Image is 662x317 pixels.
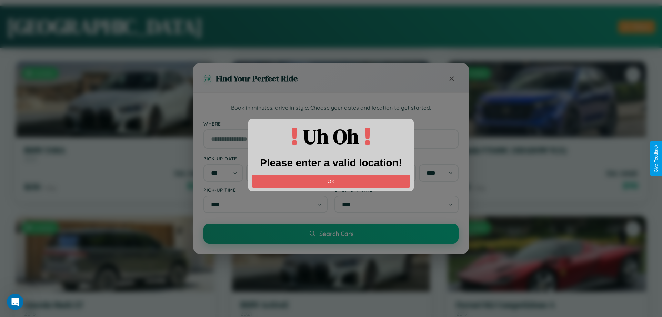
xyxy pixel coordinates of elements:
label: Drop-off Date [334,156,459,161]
label: Drop-off Time [334,187,459,193]
label: Where [203,121,459,127]
label: Pick-up Time [203,187,328,193]
label: Pick-up Date [203,156,328,161]
h3: Find Your Perfect Ride [216,73,298,84]
span: Search Cars [319,230,353,237]
p: Book in minutes, drive in style. Choose your dates and location to get started. [203,103,459,112]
